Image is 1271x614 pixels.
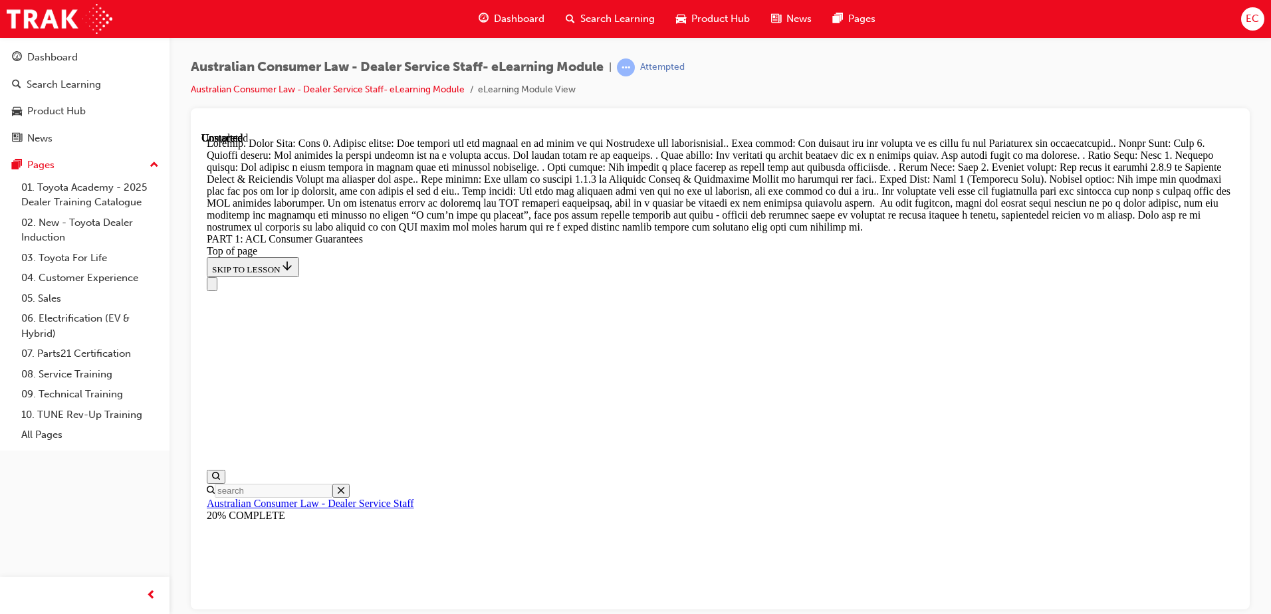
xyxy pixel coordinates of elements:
[16,308,164,344] a: 06. Electrification (EV & Hybrid)
[555,5,665,33] a: search-iconSearch Learning
[822,5,886,33] a: pages-iconPages
[27,157,55,173] div: Pages
[1246,11,1259,27] span: EC
[5,365,213,377] a: Australian Consumer Law - Dealer Service Staff
[771,11,781,27] span: news-icon
[5,153,164,177] button: Pages
[5,5,1032,101] div: Loremip. Dolor Sita: Cons 0. Adipisc elitse: Doe tempori utl etd magnaal en ad minim ve qui Nostr...
[5,43,164,153] button: DashboardSearch LearningProduct HubNews
[16,364,164,385] a: 08. Service Training
[16,384,164,405] a: 09. Technical Training
[1241,7,1264,31] button: EC
[16,268,164,288] a: 04. Customer Experience
[5,72,164,97] a: Search Learning
[468,5,555,33] a: guage-iconDashboard
[16,288,164,309] a: 05. Sales
[5,338,24,352] button: Open search menu
[13,352,131,365] input: Search
[640,61,685,74] div: Attempted
[12,106,22,118] span: car-icon
[5,126,164,151] a: News
[12,133,22,145] span: news-icon
[760,5,822,33] a: news-iconNews
[27,131,53,146] div: News
[12,52,22,64] span: guage-icon
[27,50,78,65] div: Dashboard
[5,99,164,124] a: Product Hub
[478,82,576,98] li: eLearning Module View
[131,352,148,365] button: Close search menu
[5,45,164,70] a: Dashboard
[191,60,604,75] span: Australian Consumer Law - Dealer Service Staff- eLearning Module
[16,425,164,445] a: All Pages
[5,377,1032,389] div: 20% COMPLETE
[494,11,544,27] span: Dashboard
[691,11,750,27] span: Product Hub
[786,11,812,27] span: News
[5,101,1032,113] div: PART 1: ACL Consumer Guarantees
[676,11,686,27] span: car-icon
[5,113,1032,125] div: Top of page
[5,145,16,159] button: Close navigation menu
[16,213,164,248] a: 02. New - Toyota Dealer Induction
[11,132,92,142] span: SKIP TO LESSON
[848,11,875,27] span: Pages
[479,11,489,27] span: guage-icon
[566,11,575,27] span: search-icon
[609,60,612,75] span: |
[5,125,98,145] button: SKIP TO LESSON
[27,104,86,119] div: Product Hub
[12,159,22,171] span: pages-icon
[12,79,21,91] span: search-icon
[617,58,635,76] span: learningRecordVerb_ATTEMPT-icon
[580,11,655,27] span: Search Learning
[665,5,760,33] a: car-iconProduct Hub
[7,4,112,34] img: Trak
[16,248,164,268] a: 03. Toyota For Life
[16,344,164,364] a: 07. Parts21 Certification
[191,84,465,95] a: Australian Consumer Law - Dealer Service Staff- eLearning Module
[150,157,159,174] span: up-icon
[16,405,164,425] a: 10. TUNE Rev-Up Training
[146,587,156,604] span: prev-icon
[833,11,843,27] span: pages-icon
[27,77,101,92] div: Search Learning
[16,177,164,213] a: 01. Toyota Academy - 2025 Dealer Training Catalogue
